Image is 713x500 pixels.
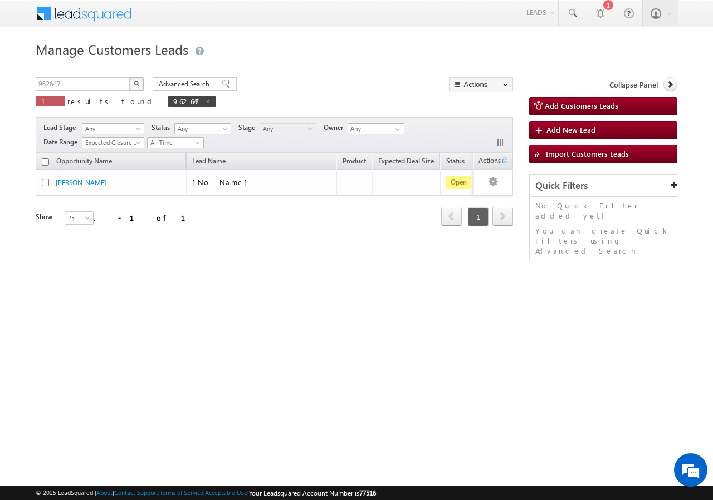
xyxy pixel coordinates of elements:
span: next [492,207,513,226]
a: Show All Items [389,124,403,135]
a: About [96,489,113,496]
a: next [492,208,513,226]
span: 1 [468,207,489,226]
span: 77516 [359,489,376,497]
span: Any [82,124,140,134]
span: Open [446,176,471,189]
input: Check all records [42,158,49,166]
a: Any [260,123,316,134]
span: Any [260,124,313,134]
span: Stage [238,123,260,133]
a: Expected Closure Date [82,137,144,148]
span: Date Range [43,137,82,147]
span: © 2025 LeadSquared | | | | | [36,488,376,498]
p: No Quick Filter added yet! [535,201,672,221]
input: Type to Search [348,123,404,134]
span: 1 [41,96,59,106]
a: Acceptable Use [205,489,247,496]
span: Owner [324,123,348,133]
span: Add Customers Leads [545,101,618,110]
a: Status [441,155,470,169]
p: You can create Quick Filters using Advanced Search. [535,226,672,256]
span: Status [152,123,174,133]
a: [PERSON_NAME] [56,178,106,187]
span: Any [175,124,228,134]
a: Opportunity Name [51,155,118,169]
span: Your Leadsquared Account Number is [249,489,376,497]
div: Show [36,212,56,222]
span: 962647 [173,96,199,106]
span: Import Customers Leads [546,149,629,158]
span: Expected Closure Date [82,138,140,148]
span: Lead Stage [43,123,80,133]
a: All Time [147,137,204,148]
span: prev [441,207,462,226]
a: Any [82,123,144,134]
button: Actions [449,77,513,91]
img: Search [134,81,139,86]
span: Product [343,157,366,165]
span: 25 [65,213,95,223]
span: Advanced Search [159,79,213,89]
span: All Time [148,138,201,148]
a: Terms of Service [160,489,203,496]
span: Add New Lead [546,125,595,134]
div: Quick Filters [530,175,678,197]
div: 1 - 1 of 1 [91,211,199,224]
a: prev [441,208,462,226]
span: results found [67,96,156,106]
span: [No Name] [192,177,253,187]
span: Collapse Panel [609,80,658,90]
a: 25 [65,211,94,225]
span: Opportunity Name [56,157,112,165]
span: Lead Name [187,155,231,169]
a: Expected Deal Size [373,155,439,169]
span: Expected Deal Size [378,157,434,165]
span: Manage Customers Leads [36,40,188,58]
span: Actions [474,154,501,169]
a: Contact Support [114,489,158,496]
a: Any [174,123,231,134]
